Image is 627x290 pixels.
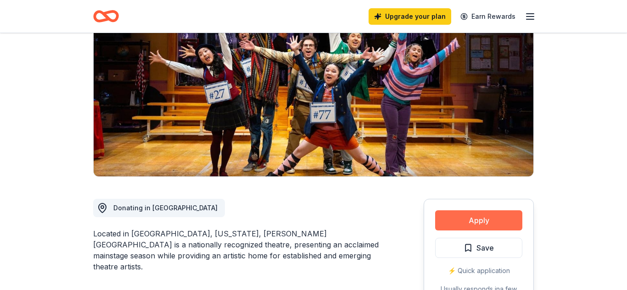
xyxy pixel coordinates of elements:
[476,242,494,254] span: Save
[435,265,522,276] div: ⚡️ Quick application
[369,8,451,25] a: Upgrade your plan
[113,204,218,212] span: Donating in [GEOGRAPHIC_DATA]
[435,210,522,230] button: Apply
[93,228,380,272] div: Located in [GEOGRAPHIC_DATA], [US_STATE], [PERSON_NAME][GEOGRAPHIC_DATA] is a nationally recogniz...
[435,238,522,258] button: Save
[93,5,119,27] a: Home
[94,1,533,176] img: Image for George Street Playhouse
[455,8,521,25] a: Earn Rewards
